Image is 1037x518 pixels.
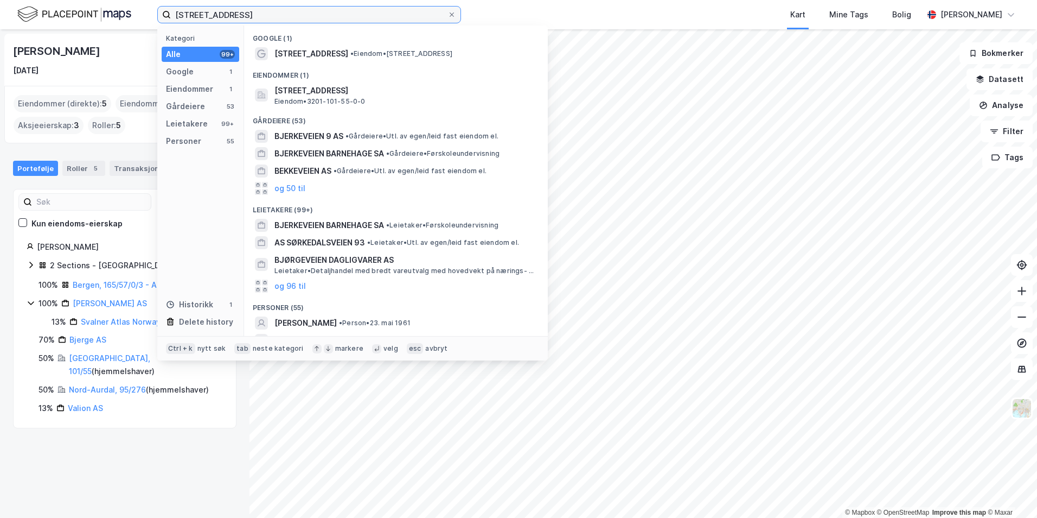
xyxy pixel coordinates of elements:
button: Tags [982,147,1033,168]
a: OpenStreetMap [877,509,930,516]
div: Google (1) [244,26,548,45]
div: velg [383,344,398,353]
div: Kun eiendoms-eierskap [31,217,123,230]
button: Datasett [966,68,1033,90]
div: Google [166,65,194,78]
div: Eiendommer (direkte) : [14,95,111,112]
span: BJERKEVEIEN 9 AS [274,130,343,143]
span: Person • 23. mai 1961 [339,319,411,327]
div: 53 [226,102,235,111]
div: Mine Tags [829,8,868,21]
div: [PERSON_NAME] [37,241,223,254]
span: • [386,221,389,229]
div: 100% [39,279,58,292]
a: Svalner Atlas Norway AS [81,317,173,326]
span: BJERKEVEIEN BARNEHAGE SA [274,147,384,160]
div: Alle [166,48,181,61]
div: 55 [226,137,235,146]
span: [PERSON_NAME] [274,334,337,347]
div: 70% [39,333,55,346]
span: • [350,49,354,58]
div: 1 [226,300,235,309]
div: markere [335,344,363,353]
div: Gårdeiere [166,100,205,113]
span: Gårdeiere • Utl. av egen/leid fast eiendom el. [334,167,487,175]
a: Valion AS [68,403,103,413]
div: 13% [39,402,53,415]
input: Søk [32,194,151,210]
a: Mapbox [845,509,875,516]
img: logo.f888ab2527a4732fd821a326f86c7f29.svg [17,5,131,24]
span: Leietaker • Utl. av egen/leid fast eiendom el. [367,238,519,247]
div: 1 [226,85,235,93]
button: og 50 til [274,182,305,195]
div: Gårdeiere (53) [244,108,548,128]
a: Bergen, 165/57/0/3 - Andel 2 [73,280,180,289]
a: [GEOGRAPHIC_DATA], 101/55 [69,353,150,376]
a: Bjerge AS [69,335,106,344]
a: [PERSON_NAME] AS [73,299,147,308]
span: • [367,238,370,247]
a: Improve this map [932,509,986,516]
div: ( hjemmelshaver ) [69,352,223,378]
span: Gårdeiere • Førskoleundervisning [386,149,500,158]
span: Eiendom • [STREET_ADDRESS] [350,49,452,58]
iframe: Chat Widget [983,466,1037,518]
span: 5 [116,119,121,132]
button: Filter [981,121,1033,142]
button: og 96 til [274,280,306,293]
div: Portefølje [13,161,58,176]
div: Aksjeeierskap : [14,117,84,134]
div: Roller : [88,117,125,134]
span: [STREET_ADDRESS] [274,84,535,97]
div: avbryt [425,344,447,353]
button: Analyse [970,94,1033,116]
span: [STREET_ADDRESS] [274,47,348,60]
div: Leietakere [166,117,208,130]
div: 2 Sections - [GEOGRAPHIC_DATA], 215/226 [50,259,212,272]
div: Roller [62,161,105,176]
span: 5 [102,97,107,110]
input: Søk på adresse, matrikkel, gårdeiere, leietakere eller personer [171,7,447,23]
div: Eiendommer [166,83,213,96]
div: Kart [790,8,805,21]
span: [PERSON_NAME] [274,317,337,330]
span: • [386,149,389,157]
div: Personer [166,135,201,148]
div: Transaksjoner [110,161,185,176]
div: 50% [39,383,54,396]
div: 100% [39,297,58,310]
div: 5 [90,163,101,174]
span: • [339,319,342,327]
div: nytt søk [197,344,226,353]
button: Bokmerker [959,42,1033,64]
div: esc [407,343,424,354]
div: [DATE] [13,64,39,77]
span: 3 [74,119,79,132]
div: [PERSON_NAME] [940,8,1002,21]
span: Leietaker • Detaljhandel med bredt vareutvalg med hovedvekt på nærings- og nytelsesmidler [274,267,537,275]
div: Eiendommer (1) [244,62,548,82]
span: BJERKEVEIEN BARNEHAGE SA [274,219,384,232]
div: Eiendommer (Indirekte) : [116,95,220,112]
div: Historikk [166,298,213,311]
div: 50% [39,352,54,365]
span: BEKKEVEIEN AS [274,165,331,178]
img: Z [1012,398,1032,419]
span: • [345,132,349,140]
span: Eiendom • 3201-101-55-0-0 [274,97,366,106]
div: [PERSON_NAME] [13,42,102,60]
span: BJØRGEVEIEN DAGLIGVARER AS [274,254,535,267]
div: ( hjemmelshaver ) [69,383,209,396]
div: Personer (55) [244,295,548,314]
div: tab [234,343,251,354]
span: AS SØRKEDALSVEIEN 93 [274,236,365,249]
span: • [334,167,337,175]
div: Kategori [166,34,239,42]
span: Gårdeiere • Utl. av egen/leid fast eiendom el. [345,132,498,141]
div: Ctrl + k [166,343,195,354]
span: Leietaker • Førskoleundervisning [386,221,498,230]
div: 99+ [220,119,235,128]
div: Delete history [179,315,233,329]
